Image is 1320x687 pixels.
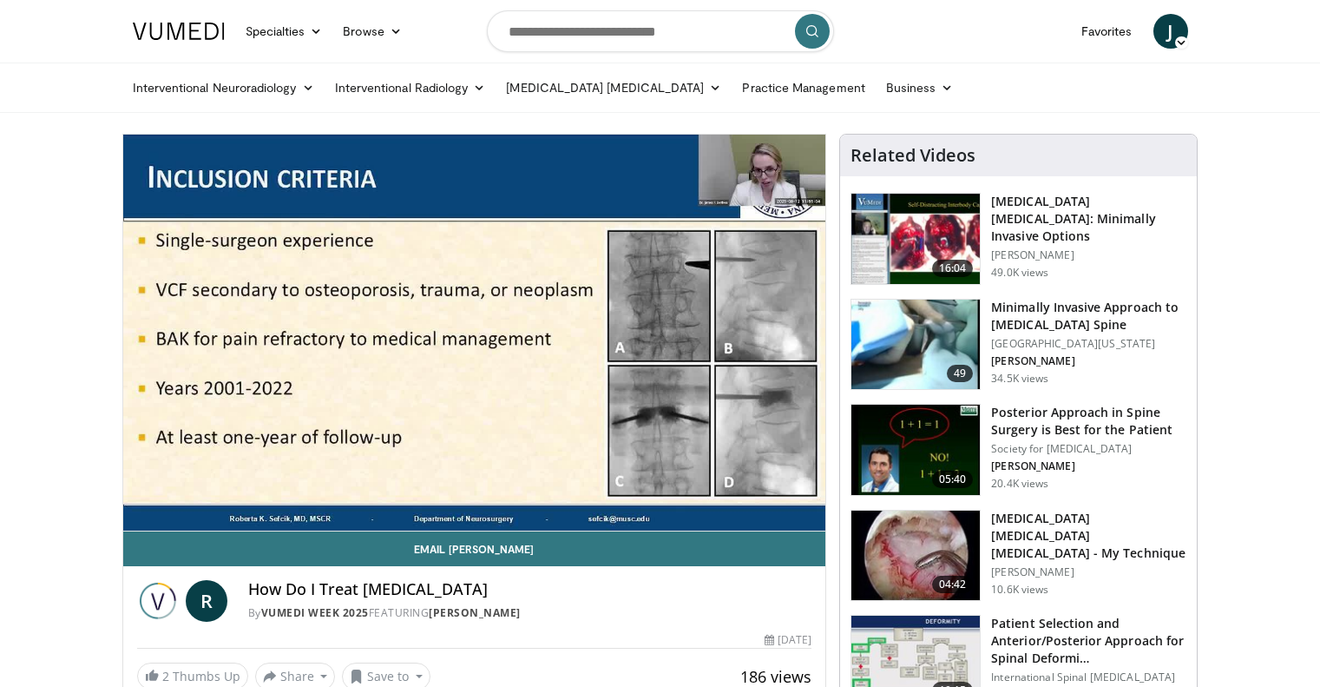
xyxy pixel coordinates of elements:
[851,300,980,390] img: 38787_0000_3.png.150x105_q85_crop-smart_upscale.jpg
[1071,14,1143,49] a: Favorites
[487,10,834,52] input: Search topics, interventions
[137,580,179,622] img: Vumedi Week 2025
[850,299,1186,391] a: 49 Minimally Invasive Approach to [MEDICAL_DATA] Spine [GEOGRAPHIC_DATA][US_STATE] [PERSON_NAME] ...
[248,580,812,599] h4: How Do I Treat [MEDICAL_DATA]
[991,193,1186,245] h3: [MEDICAL_DATA] [MEDICAL_DATA]: Minimally Invasive Options
[991,354,1186,368] p: [PERSON_NAME]
[325,70,496,105] a: Interventional Radiology
[332,14,412,49] a: Browse
[991,459,1186,473] p: [PERSON_NAME]
[496,70,732,105] a: [MEDICAL_DATA] [MEDICAL_DATA]
[740,666,811,687] span: 186 views
[851,194,980,284] img: 9f1438f7-b5aa-4a55-ab7b-c34f90e48e66.150x105_q85_crop-smart_upscale.jpg
[850,510,1186,602] a: 04:42 [MEDICAL_DATA] [MEDICAL_DATA] [MEDICAL_DATA] - My Technique [PERSON_NAME] 10.6K views
[991,583,1048,597] p: 10.6K views
[991,337,1186,351] p: [GEOGRAPHIC_DATA][US_STATE]
[991,565,1186,579] p: [PERSON_NAME]
[429,605,521,620] a: [PERSON_NAME]
[248,605,812,621] div: By FEATURING
[123,532,826,566] a: Email [PERSON_NAME]
[932,576,974,593] span: 04:42
[850,145,975,166] h4: Related Videos
[991,510,1186,562] h3: [MEDICAL_DATA] [MEDICAL_DATA] [MEDICAL_DATA] - My Technique
[947,365,973,382] span: 49
[123,135,826,532] video-js: Video Player
[932,471,974,488] span: 05:40
[991,477,1048,491] p: 20.4K views
[876,70,964,105] a: Business
[991,372,1048,386] p: 34.5K views
[261,605,369,620] a: Vumedi Week 2025
[851,511,980,601] img: gaffar_3.png.150x105_q85_crop-smart_upscale.jpg
[850,193,1186,285] a: 16:04 [MEDICAL_DATA] [MEDICAL_DATA]: Minimally Invasive Options [PERSON_NAME] 49.0K views
[1153,14,1188,49] a: J
[851,405,980,495] img: 3b6f0384-b2b2-4baa-b997-2e524ebddc4b.150x105_q85_crop-smart_upscale.jpg
[991,299,1186,334] h3: Minimally Invasive Approach to [MEDICAL_DATA] Spine
[850,404,1186,496] a: 05:40 Posterior Approach in Spine Surgery is Best for the Patient Society for [MEDICAL_DATA] [PER...
[235,14,333,49] a: Specialties
[133,23,225,40] img: VuMedi Logo
[162,668,169,684] span: 2
[932,260,974,277] span: 16:04
[991,442,1186,456] p: Society for [MEDICAL_DATA]
[991,248,1186,262] p: [PERSON_NAME]
[991,615,1186,667] h3: Patient Selection and Anterior/Posterior Approach for Spinal Deformi…
[732,70,875,105] a: Practice Management
[991,404,1186,439] h3: Posterior Approach in Spine Surgery is Best for the Patient
[991,266,1048,280] p: 49.0K views
[122,70,325,105] a: Interventional Neuroradiology
[186,580,227,622] a: R
[765,632,811,648] div: [DATE]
